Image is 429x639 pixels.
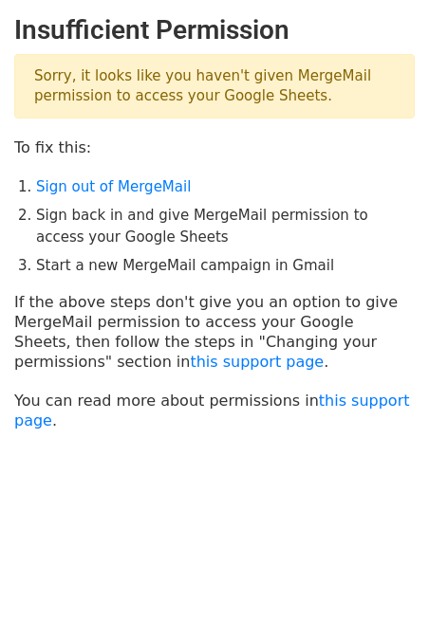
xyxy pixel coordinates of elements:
[14,14,415,46] h2: Insufficient Permission
[190,353,324,371] a: this support page
[14,54,415,119] p: Sorry, it looks like you haven't given MergeMail permission to access your Google Sheets.
[36,205,415,247] li: Sign back in and give MergeMail permission to access your Google Sheets
[14,137,415,157] p: To fix this:
[14,391,415,430] p: You can read more about permissions in .
[36,255,415,277] li: Start a new MergeMail campaign in Gmail
[14,292,415,372] p: If the above steps don't give you an option to give MergeMail permission to access your Google Sh...
[14,392,410,429] a: this support page
[36,178,191,195] a: Sign out of MergeMail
